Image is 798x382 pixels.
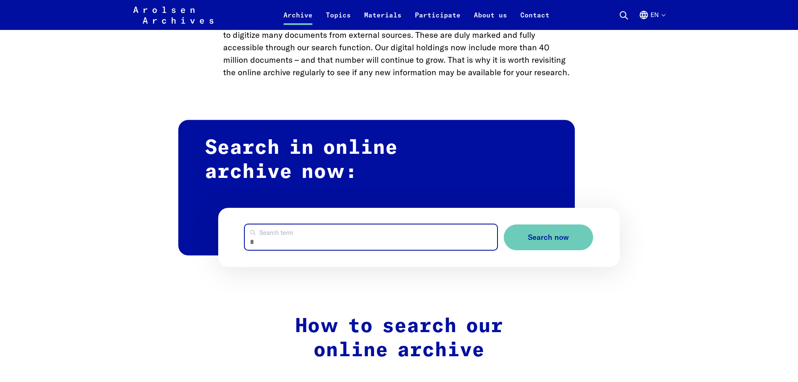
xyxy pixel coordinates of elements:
a: Archive [277,10,319,30]
h2: Search in online archive now: [178,120,575,255]
span: Search now [528,233,569,242]
button: English, language selection [639,10,665,30]
button: Search now [504,224,593,251]
a: Materials [357,10,408,30]
a: Topics [319,10,357,30]
a: Contact [514,10,556,30]
a: About us [467,10,514,30]
nav: Primary [277,5,556,25]
h2: How to search our online archive [223,315,575,362]
a: Participate [408,10,467,30]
